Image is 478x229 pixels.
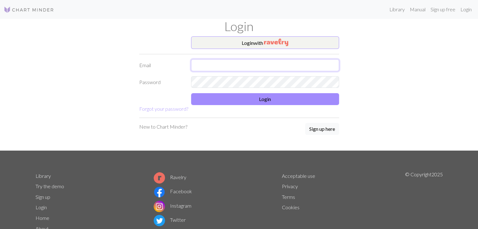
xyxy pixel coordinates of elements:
a: Terms [282,194,295,200]
img: Twitter logo [154,215,165,226]
a: Privacy [282,183,298,189]
button: Login [191,93,339,105]
a: Cookies [282,204,299,210]
img: Ravelry [264,39,288,46]
a: Sign up [36,194,50,200]
a: Acceptable use [282,173,315,179]
a: Library [36,173,51,179]
a: Manual [407,3,428,16]
a: Instagram [154,203,191,209]
a: Sign up free [428,3,458,16]
a: Try the demo [36,183,64,189]
button: Loginwith [191,36,339,49]
a: Ravelry [154,174,186,180]
h1: Login [32,19,447,34]
a: Sign up here [305,123,339,136]
a: Forgot your password? [139,106,188,112]
img: Facebook logo [154,186,165,198]
a: Login [458,3,474,16]
a: Login [36,204,47,210]
button: Sign up here [305,123,339,135]
img: Logo [4,6,54,13]
img: Instagram logo [154,201,165,212]
p: New to Chart Minder? [139,123,187,130]
a: Facebook [154,188,192,194]
img: Ravelry logo [154,172,165,184]
label: Password [135,76,187,88]
a: Home [36,215,49,221]
a: Library [387,3,407,16]
label: Email [135,59,187,71]
a: Twitter [154,217,186,223]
